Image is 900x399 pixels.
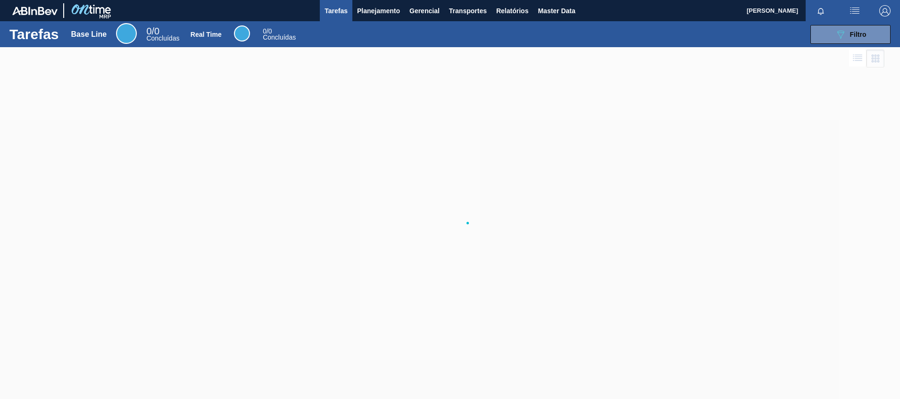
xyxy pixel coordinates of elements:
div: Real Time [263,28,296,41]
span: 0 [146,26,151,36]
div: Real Time [191,31,222,38]
span: Concluídas [146,34,179,42]
button: Filtro [810,25,891,44]
span: Tarefas [325,5,348,17]
div: Base Line [116,23,137,44]
div: Base Line [146,27,179,42]
img: userActions [849,5,860,17]
button: Notificações [806,4,836,17]
span: Concluídas [263,33,296,41]
span: Relatórios [496,5,528,17]
span: Filtro [850,31,867,38]
img: TNhmsLtSVTkK8tSr43FrP2fwEKptu5GPRR3wAAAABJRU5ErkJggg== [12,7,58,15]
img: Logout [879,5,891,17]
span: Planejamento [357,5,400,17]
span: / 0 [146,26,159,36]
div: Real Time [234,25,250,42]
span: 0 [263,27,267,35]
span: Transportes [449,5,487,17]
span: Gerencial [409,5,440,17]
span: Master Data [538,5,575,17]
h1: Tarefas [9,29,59,40]
span: / 0 [263,27,272,35]
div: Base Line [71,30,107,39]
